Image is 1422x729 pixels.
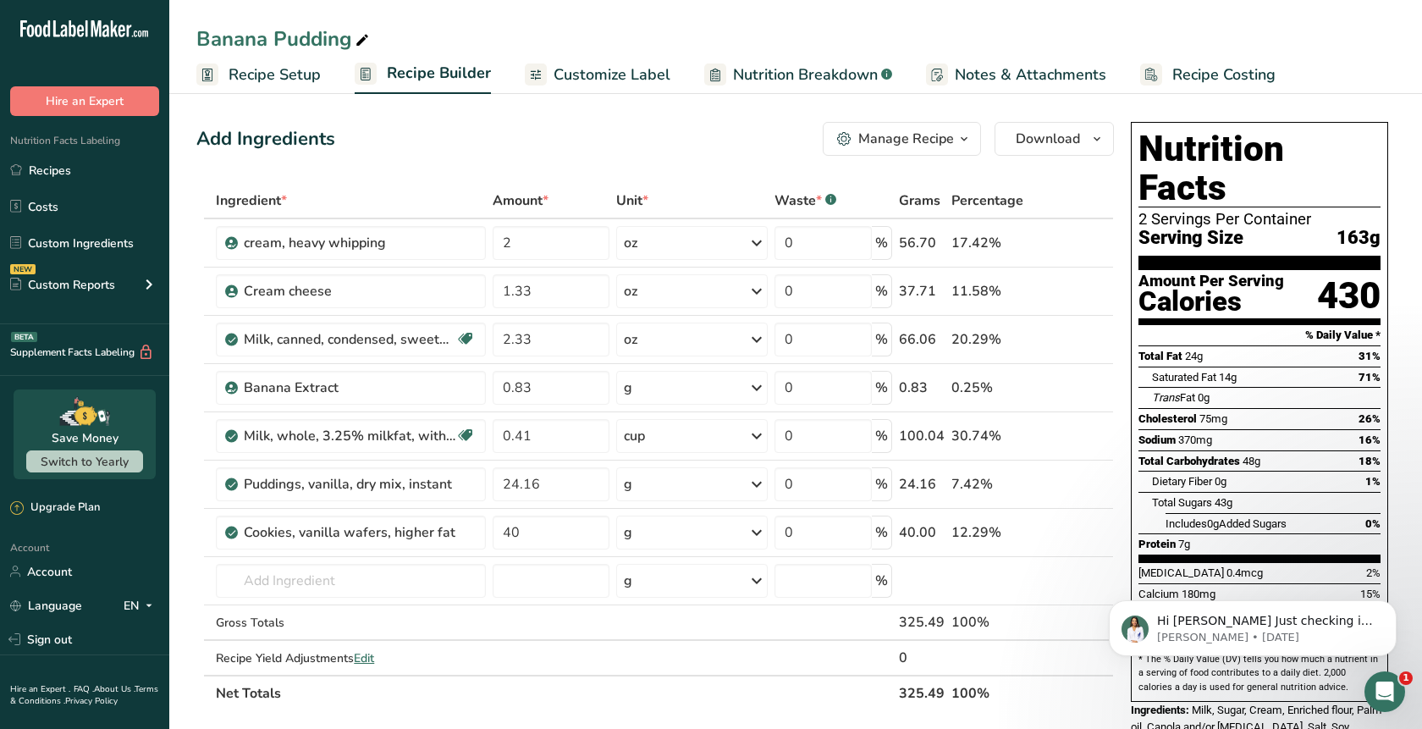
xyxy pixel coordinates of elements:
div: Calories [1138,290,1284,314]
span: Fat [1152,391,1195,404]
div: Cream cheese [244,281,455,301]
div: 7.42% [951,474,1033,494]
a: Customize Label [525,56,670,94]
a: Language [10,591,82,621]
span: 18% [1359,455,1381,467]
span: 14g [1219,371,1237,384]
div: 100% [951,612,1033,632]
span: Unit [616,191,648,211]
span: Edit [354,650,374,666]
div: Save Money [52,429,118,447]
a: Recipe Builder [355,54,491,95]
input: Add Ingredient [216,564,486,598]
div: oz [624,329,637,350]
th: 325.49 [896,675,948,710]
div: 11.58% [951,281,1033,301]
a: Recipe Setup [196,56,321,94]
div: EN [124,595,159,616]
div: cream, heavy whipping [244,233,455,253]
div: 0 [899,648,945,668]
div: NEW [10,264,36,274]
span: Amount [493,191,548,211]
div: 17.42% [951,233,1033,253]
span: Sodium [1138,434,1176,446]
div: Custom Reports [10,276,115,294]
span: Customize Label [554,64,670,86]
span: 43g [1215,496,1232,509]
span: 370mg [1178,434,1212,446]
span: Recipe Setup [229,64,321,86]
span: Ingredients: [1131,704,1189,716]
span: 26% [1359,412,1381,425]
a: Hire an Expert . [10,683,70,695]
div: 430 [1317,273,1381,318]
a: Recipe Costing [1140,56,1276,94]
div: g [624,571,632,591]
span: Cholesterol [1138,412,1197,425]
th: 100% [948,675,1037,710]
div: Manage Recipe [858,129,954,149]
div: Puddings, vanilla, dry mix, instant [244,474,455,494]
span: Dietary Fiber [1152,475,1212,488]
button: Hire an Expert [10,86,159,116]
div: 2 Servings Per Container [1138,211,1381,228]
span: 163g [1337,228,1381,249]
button: Manage Recipe [823,122,981,156]
button: Download [995,122,1114,156]
a: FAQ . [74,683,94,695]
th: Net Totals [212,675,895,710]
div: Recipe Yield Adjustments [216,649,486,667]
span: Grams [899,191,940,211]
div: g [624,522,632,543]
span: 1% [1365,475,1381,488]
div: oz [624,281,637,301]
div: cup [624,426,645,446]
span: Total Fat [1138,350,1182,362]
div: Banana Pudding [196,24,372,54]
div: g [624,474,632,494]
span: 0g [1207,517,1219,530]
div: Amount Per Serving [1138,273,1284,290]
span: Switch to Yearly [41,454,129,470]
span: Percentage [951,191,1023,211]
div: BETA [11,332,37,342]
div: 325.49 [899,612,945,632]
span: Total Sugars [1152,496,1212,509]
span: Recipe Costing [1172,64,1276,86]
i: Trans [1152,391,1180,404]
div: 40.00 [899,522,945,543]
span: Download [1016,129,1080,149]
a: Privacy Policy [65,695,118,707]
div: g [624,378,632,398]
div: 20.29% [951,329,1033,350]
div: Gross Totals [216,614,486,632]
span: Ingredient [216,191,287,211]
div: 30.74% [951,426,1033,446]
iframe: Intercom notifications message [1083,565,1422,683]
span: 31% [1359,350,1381,362]
div: Add Ingredients [196,125,335,153]
span: Protein [1138,538,1176,550]
div: Waste [774,191,836,211]
a: About Us . [94,683,135,695]
section: % Daily Value * [1138,325,1381,345]
span: 1 [1399,671,1413,685]
div: oz [624,233,637,253]
div: 56.70 [899,233,945,253]
span: 7g [1178,538,1190,550]
div: Cookies, vanilla wafers, higher fat [244,522,455,543]
div: Upgrade Plan [10,500,100,516]
span: Nutrition Breakdown [733,64,878,86]
a: Terms & Conditions . [10,683,158,707]
span: Notes & Attachments [955,64,1106,86]
span: 0g [1198,391,1210,404]
span: 71% [1359,371,1381,384]
a: Nutrition Breakdown [704,56,892,94]
div: Banana Extract [244,378,455,398]
div: 24.16 [899,474,945,494]
span: Serving Size [1138,228,1243,249]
